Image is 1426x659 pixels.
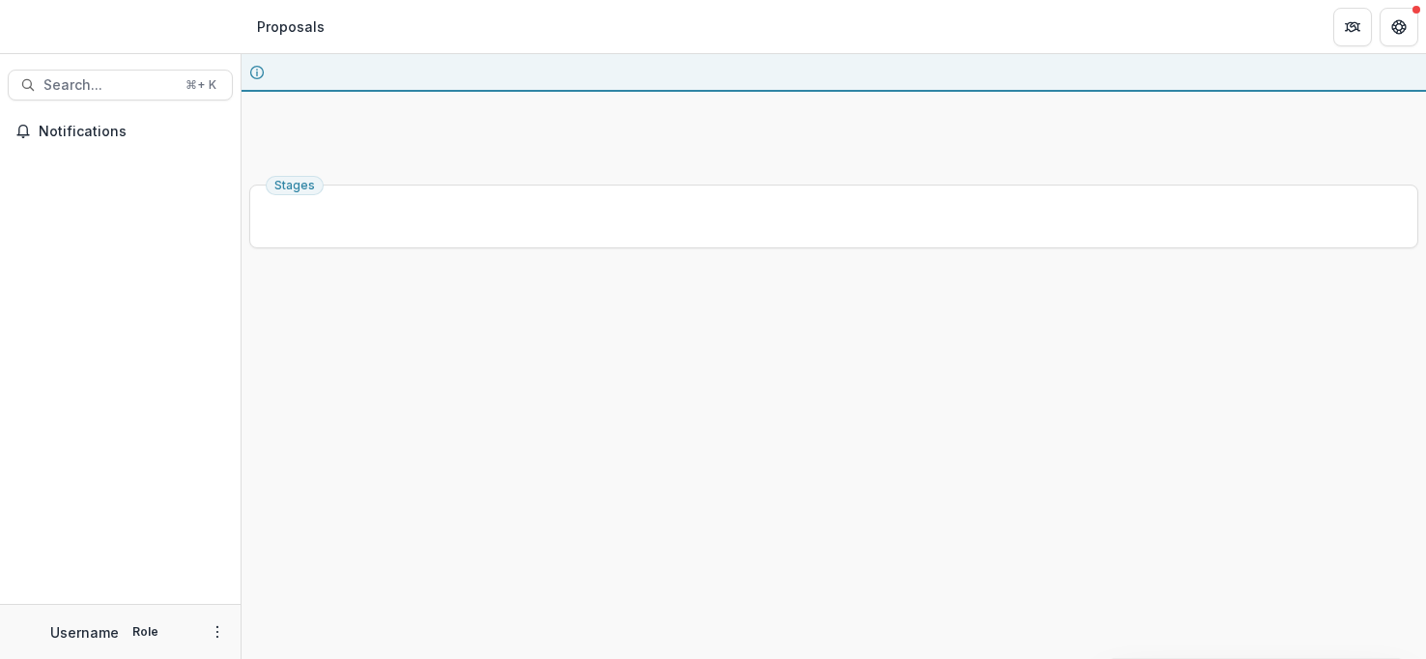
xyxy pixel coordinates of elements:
[1333,8,1372,46] button: Partners
[206,620,229,644] button: More
[249,13,332,41] nav: breadcrumb
[1380,8,1418,46] button: Get Help
[8,116,233,147] button: Notifications
[43,77,174,94] span: Search...
[50,622,119,643] p: Username
[127,623,164,641] p: Role
[274,179,315,192] span: Stages
[8,70,233,100] button: Search...
[39,124,225,140] span: Notifications
[182,74,220,96] div: ⌘ + K
[257,16,325,37] div: Proposals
